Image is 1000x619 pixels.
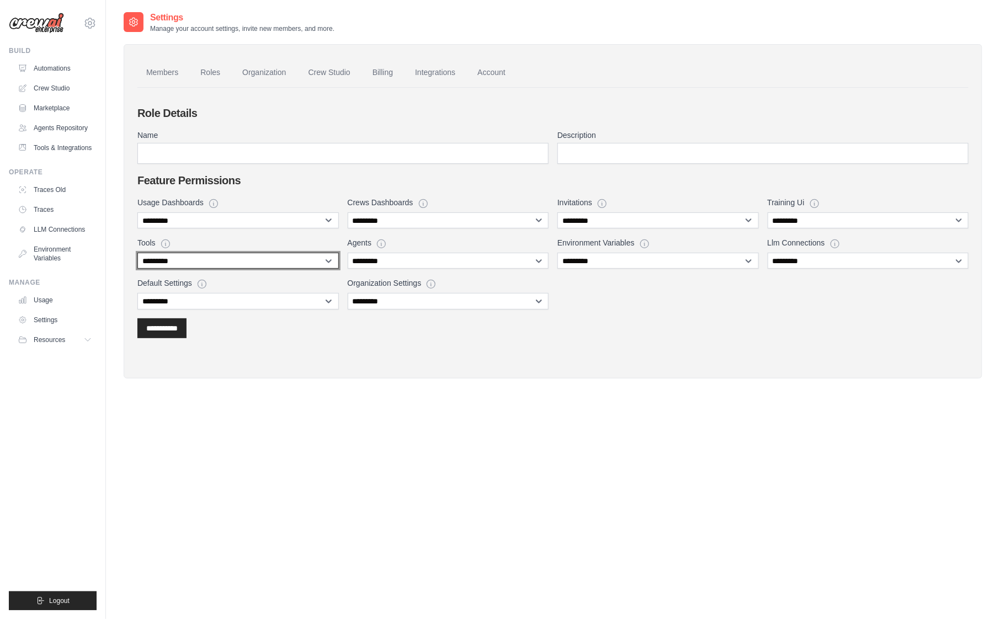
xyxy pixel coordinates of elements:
a: Organization [233,58,295,88]
label: Organization Settings [348,278,422,289]
label: Name [137,130,549,141]
label: Agents [348,237,372,248]
label: Default Settings [137,278,192,289]
label: Tools [137,237,156,248]
a: Usage [13,291,97,309]
h2: Feature Permissions [137,173,969,188]
label: Training Ui [768,197,805,208]
button: Logout [9,591,97,610]
a: Traces [13,201,97,218]
label: Crews Dashboards [348,197,413,208]
span: Resources [34,335,65,344]
a: Automations [13,60,97,77]
a: Billing [364,58,402,88]
span: Logout [49,596,70,605]
div: Operate [9,168,97,177]
button: Resources [13,331,97,349]
label: Llm Connections [768,237,825,248]
a: Roles [192,58,229,88]
label: Usage Dashboards [137,197,204,208]
a: Crew Studio [13,79,97,97]
a: Settings [13,311,97,329]
label: Description [557,130,969,141]
a: Crew Studio [300,58,359,88]
div: Manage [9,278,97,287]
a: Marketplace [13,99,97,117]
h2: Settings [150,11,334,24]
img: Logo [9,13,64,34]
a: Tools & Integrations [13,139,97,157]
label: Environment Variables [557,237,635,248]
a: Traces Old [13,181,97,199]
a: Environment Variables [13,241,97,267]
a: Members [137,58,187,88]
p: Manage your account settings, invite new members, and more. [150,24,334,33]
label: Invitations [557,197,592,208]
a: Integrations [406,58,464,88]
h2: Role Details [137,105,969,121]
a: Agents Repository [13,119,97,137]
a: LLM Connections [13,221,97,238]
div: Build [9,46,97,55]
a: Account [469,58,514,88]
